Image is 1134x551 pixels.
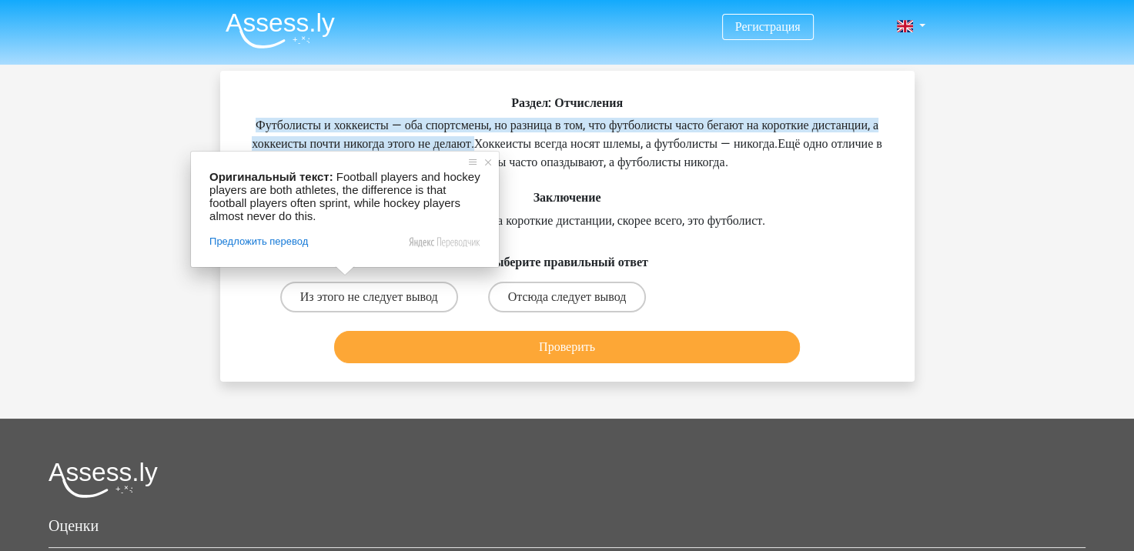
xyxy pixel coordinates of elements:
ya-tr-span: Ещё одно отличие в том, что хоккеисты часто опаздывают, а футболисты никогда. [406,136,882,169]
ya-tr-span: Оценки [49,516,99,535]
ya-tr-span: Хоккеисты всегда носят шлемы, а футболисты — никогда. [474,136,778,151]
ya-tr-span: Раздел: Отчисления [511,95,623,110]
span: Football players and hockey players are both athletes, the difference is that football players of... [209,170,483,222]
img: Оценивающе [226,12,335,48]
button: Проверить [334,331,800,363]
ya-tr-span: Если спортсмен бежит на короткие дистанции, скорее всего, это футболист. [369,213,765,228]
ya-tr-span: Выберите правильный ответ [486,255,648,269]
ya-tr-span: Из этого не следует вывод [300,289,438,304]
a: Регистрация [735,19,801,34]
span: Предложить перевод [209,235,308,249]
ya-tr-span: Проверить [539,339,595,354]
span: Оригинальный текст: [209,170,333,183]
ya-tr-span: Отсюда следует вывод [508,289,627,304]
img: Оценочный логотип [49,462,158,498]
ya-tr-span: Футболисты и хоккеисты — оба спортсмены, но разница в том, что футболисты часто бегают на коротки... [252,118,878,151]
ya-tr-span: Заключение [534,190,601,205]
